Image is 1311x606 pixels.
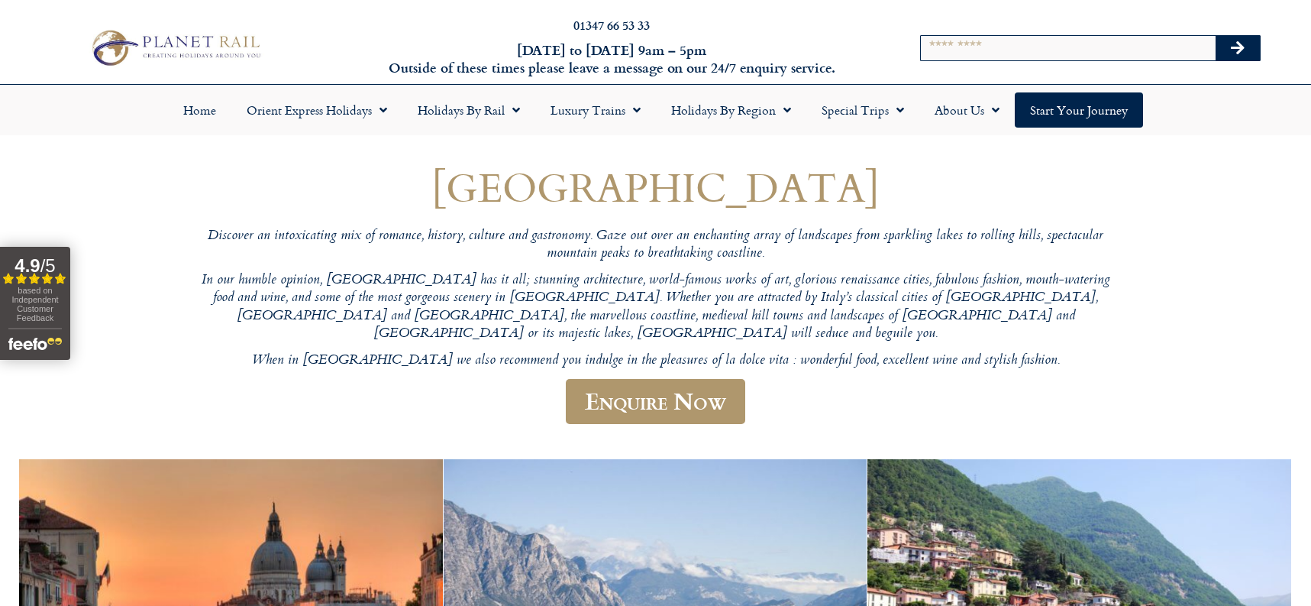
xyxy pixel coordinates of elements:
[198,164,1114,209] h1: [GEOGRAPHIC_DATA]
[1015,92,1143,128] a: Start your Journey
[656,92,806,128] a: Holidays by Region
[1216,36,1260,60] button: Search
[168,92,231,128] a: Home
[919,92,1015,128] a: About Us
[573,16,650,34] a: 01347 66 53 33
[354,41,870,77] h6: [DATE] to [DATE] 9am – 5pm Outside of these times please leave a message on our 24/7 enquiry serv...
[402,92,535,128] a: Holidays by Rail
[85,26,265,70] img: Planet Rail Train Holidays Logo
[8,92,1303,128] nav: Menu
[535,92,656,128] a: Luxury Trains
[198,352,1114,370] p: When in [GEOGRAPHIC_DATA] we also recommend you indulge in the pleasures of la dolce vita : wonde...
[198,272,1114,343] p: In our humble opinion, [GEOGRAPHIC_DATA] has it all; stunning architecture, world-famous works of...
[231,92,402,128] a: Orient Express Holidays
[566,379,745,424] a: Enquire Now
[806,92,919,128] a: Special Trips
[198,228,1114,264] p: Discover an intoxicating mix of romance, history, culture and gastronomy. Gaze out over an enchan...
